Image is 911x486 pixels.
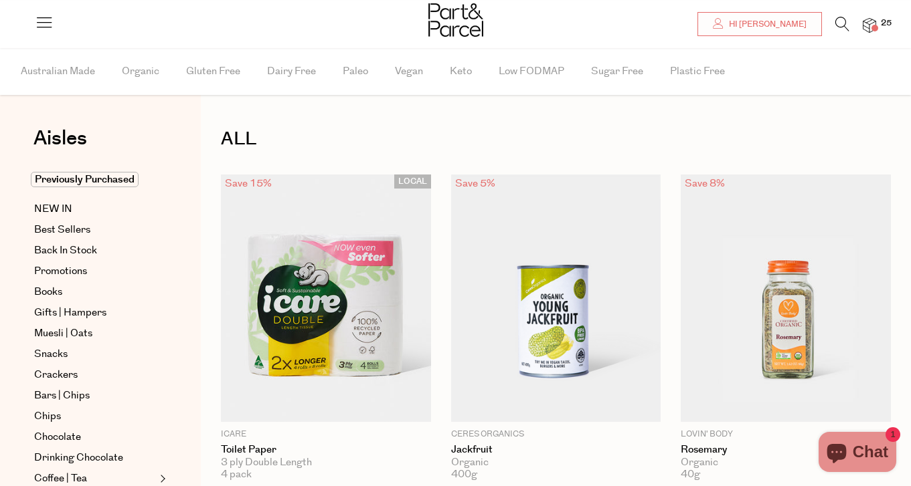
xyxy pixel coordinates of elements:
[34,284,156,300] a: Books
[697,12,822,36] a: Hi [PERSON_NAME]
[451,174,499,193] div: Save 5%
[221,124,891,154] h1: ALL
[34,450,156,466] a: Drinking Chocolate
[34,367,156,383] a: Crackers
[34,284,62,300] span: Books
[34,429,156,445] a: Chocolate
[451,457,661,469] div: Organic
[451,429,661,441] p: Ceres Organics
[34,243,156,259] a: Back In Stock
[21,48,95,95] span: Australian Made
[878,17,895,29] span: 25
[34,222,90,238] span: Best Sellers
[681,174,891,422] img: Rosemary
[34,408,156,424] a: Chips
[451,444,661,456] a: Jackfruit
[34,408,61,424] span: Chips
[221,469,252,481] span: 4 pack
[394,174,431,189] span: LOCAL
[34,201,72,217] span: NEW IN
[34,326,92,342] span: Muesli | Oats
[863,18,876,32] a: 25
[221,174,276,193] div: Save 15%
[34,346,68,362] span: Snacks
[451,174,661,422] img: Jackfruit
[451,469,477,481] span: 400g
[34,367,78,383] span: Crackers
[428,3,483,37] img: Part&Parcel
[681,174,729,193] div: Save 8%
[670,48,725,95] span: Plastic Free
[681,429,891,441] p: Lovin' Body
[221,429,431,441] p: icare
[34,263,156,279] a: Promotions
[681,444,891,456] a: Rosemary
[681,469,700,481] span: 40g
[34,222,156,238] a: Best Sellers
[122,48,159,95] span: Organic
[726,19,807,30] span: Hi [PERSON_NAME]
[815,432,900,475] inbox-online-store-chat: Shopify online store chat
[33,128,87,162] a: Aisles
[34,172,156,188] a: Previously Purchased
[34,346,156,362] a: Snacks
[34,429,81,445] span: Chocolate
[34,305,106,321] span: Gifts | Hampers
[343,48,368,95] span: Paleo
[33,124,87,153] span: Aisles
[450,48,472,95] span: Keto
[395,48,423,95] span: Vegan
[34,243,97,259] span: Back In Stock
[221,444,431,456] a: Toilet Paper
[34,201,156,217] a: NEW IN
[34,388,90,404] span: Bars | Chips
[186,48,240,95] span: Gluten Free
[34,450,123,466] span: Drinking Chocolate
[221,174,431,422] img: Toilet Paper
[34,388,156,404] a: Bars | Chips
[267,48,316,95] span: Dairy Free
[221,457,431,469] div: 3 ply Double Length
[34,263,87,279] span: Promotions
[681,457,891,469] div: Organic
[34,326,156,342] a: Muesli | Oats
[499,48,564,95] span: Low FODMAP
[31,172,139,187] span: Previously Purchased
[34,305,156,321] a: Gifts | Hampers
[591,48,643,95] span: Sugar Free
